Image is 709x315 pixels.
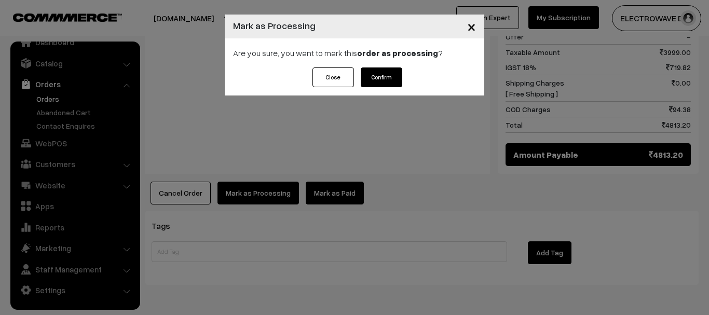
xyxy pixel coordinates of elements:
button: Confirm [361,67,402,87]
span: × [467,17,476,36]
button: Close [459,10,484,43]
h4: Mark as Processing [233,19,316,33]
strong: order as processing [357,48,438,58]
div: Are you sure, you want to mark this ? [225,38,484,67]
button: Close [312,67,354,87]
